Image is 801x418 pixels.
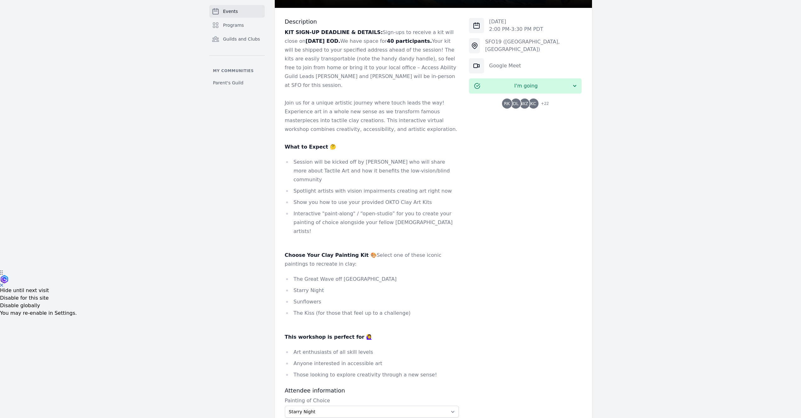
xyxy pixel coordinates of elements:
[285,209,459,236] li: Interactive "paint-along" / “open-studio” for you to create your painting of choice alongside you...
[285,144,336,150] strong: What to Expect 🤔
[285,99,459,134] p: Join us for a unique artistic journey where touch leads the way! Experience art in a whole new se...
[489,63,521,69] a: Google Meet
[285,158,459,184] li: Session will be kicked off by [PERSON_NAME] who will share more about Tactile Art and how it bene...
[480,82,572,90] span: I'm going
[485,38,582,53] div: SFO19 ([GEOGRAPHIC_DATA], [GEOGRAPHIC_DATA])
[521,101,528,106] span: WZ
[213,80,244,86] span: Parent's Guild
[223,8,238,14] span: Events
[209,19,265,31] a: Programs
[209,5,265,18] a: Events
[504,101,510,106] span: RK
[285,370,459,379] li: Those looking to explore creativity through a new sense!
[285,397,459,404] label: Painting of Choice
[285,275,459,284] li: The Great Wave off [GEOGRAPHIC_DATA]
[285,309,459,318] li: The Kiss (for those that feel up to a challenge)
[489,25,543,33] p: 2:00 PM - 3:30 PM PDT
[306,38,340,44] strong: [DATE] EOD.
[209,77,265,88] a: Parent's Guild
[469,78,582,93] button: I'm going
[285,387,459,394] h3: Attendee information
[285,297,459,306] li: Sunflowers
[285,252,377,258] strong: Choose Your Clay Painting Kit 🎨
[537,100,549,109] span: + 22
[223,22,244,28] span: Programs
[285,251,459,268] p: Select one of these iconic paintings to recreate in clay:
[285,18,459,25] h3: Description
[223,36,260,42] span: Guilds and Clubs
[489,18,543,25] p: [DATE]
[531,101,536,106] span: KC
[209,33,265,45] a: Guilds and Clubs
[387,38,432,44] strong: 40 participants.
[285,334,373,340] strong: This workshop is perfect for 🙋‍♀️
[285,29,383,35] strong: KIT SIGN-UP DEADLINE & DETAILS:
[285,348,459,357] li: Art enthusiasts of all skill levels
[285,28,459,90] p: Sign-ups to receive a kit will close on We have space for Your kit will be shipped to your specif...
[285,359,459,368] li: Anyone interested in accessible art
[209,68,265,73] p: My communities
[513,101,519,106] span: DL
[285,198,459,207] li: Show you how to use your provided OKTO Clay Art Kits
[209,5,265,88] nav: Sidebar
[285,187,459,195] li: Spotlight artists with vision impairments creating art right now
[285,286,459,295] li: Starry Night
